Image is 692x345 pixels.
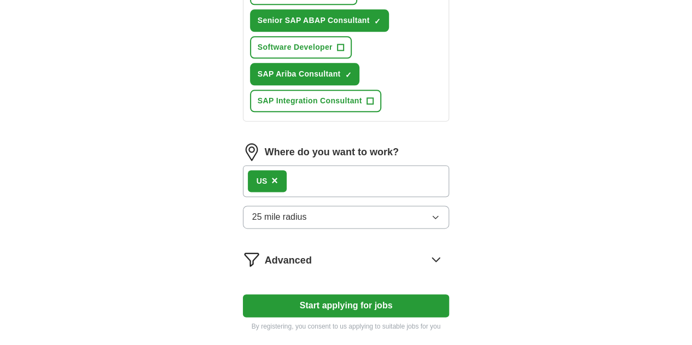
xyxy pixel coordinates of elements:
p: By registering, you consent to us applying to suitable jobs for you [243,321,450,331]
button: Start applying for jobs [243,294,450,317]
img: location.png [243,143,260,161]
button: × [271,173,278,189]
div: US [257,176,267,187]
label: Where do you want to work? [265,145,399,160]
button: Senior SAP ABAP Consultant✓ [250,9,389,32]
span: Software Developer [258,42,333,53]
span: SAP Integration Consultant [258,95,362,107]
span: Advanced [265,253,312,268]
span: Senior SAP ABAP Consultant [258,15,370,26]
span: ✓ [345,71,351,79]
span: SAP Ariba Consultant [258,68,341,80]
span: ✓ [374,17,381,26]
button: Software Developer [250,36,352,59]
button: 25 mile radius [243,206,450,229]
img: filter [243,250,260,268]
span: × [271,174,278,186]
button: SAP Ariba Consultant✓ [250,63,360,85]
span: 25 mile radius [252,210,307,224]
button: SAP Integration Consultant [250,90,381,112]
